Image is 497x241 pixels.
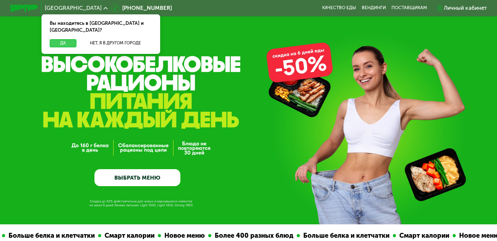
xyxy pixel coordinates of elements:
a: ВЫБРАТЬ МЕНЮ [94,169,180,186]
a: Качество еды [322,5,356,11]
div: Смарт калории [42,231,99,241]
div: Больше белка и клетчатки [241,231,334,241]
a: [PHONE_NUMBER] [111,4,172,12]
div: Новое меню [397,231,444,241]
button: Да [50,39,76,47]
div: поставщикам [391,5,427,11]
button: Нет, я в другом городе [79,39,152,47]
div: Личный кабинет [444,4,487,12]
div: Более 400 разных блюд [152,231,238,241]
div: Новое меню [102,231,149,241]
a: Вендинги [362,5,386,11]
span: [GEOGRAPHIC_DATA] [45,5,102,11]
div: Смарт калории [337,231,393,241]
div: Вы находитесь в [GEOGRAPHIC_DATA] и [GEOGRAPHIC_DATA]? [41,14,160,39]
